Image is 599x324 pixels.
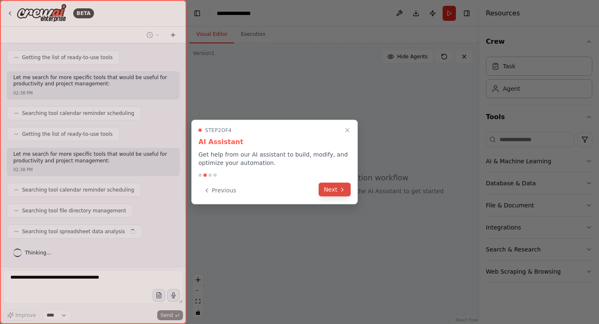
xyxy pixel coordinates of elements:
h3: AI Assistant [198,137,351,147]
button: Previous [198,184,241,197]
button: Close walkthrough [342,125,352,135]
button: Hide left sidebar [191,7,203,19]
p: Get help from our AI assistant to build, modify, and optimize your automation. [198,150,351,167]
button: Next [319,183,351,197]
span: Step 2 of 4 [205,127,232,134]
